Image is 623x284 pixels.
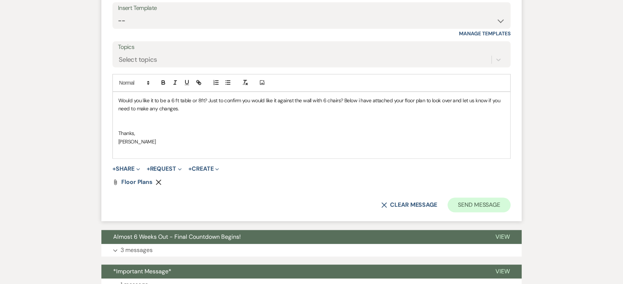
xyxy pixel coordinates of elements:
p: Thanks, [118,129,505,137]
div: Select topics [119,54,157,64]
span: View [495,233,510,241]
button: View [484,265,522,278]
button: Create [188,166,219,172]
span: View [495,267,510,275]
a: Floor plans [121,179,153,185]
button: Request [147,166,182,172]
span: + [112,166,116,172]
span: Almost 6 Weeks Out - Final Countdown Begins! [113,233,241,241]
button: Send Message [448,198,511,212]
button: Clear message [381,202,437,208]
span: + [147,166,150,172]
div: Insert Template [118,3,505,14]
span: Floor plans [121,178,153,186]
button: 3 messages [101,244,522,256]
span: *Important Message* [113,267,171,275]
button: View [484,230,522,244]
a: Manage Templates [459,30,511,37]
p: Would you like it to be a 6 ft table or 8ft? Just to confirm you would like it against the wall w... [118,96,505,113]
button: Almost 6 Weeks Out - Final Countdown Begins! [101,230,484,244]
button: Share [112,166,140,172]
label: Topics [118,42,505,53]
p: [PERSON_NAME] [118,138,505,146]
p: 3 messages [121,245,153,255]
span: + [188,166,192,172]
button: *Important Message* [101,265,484,278]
